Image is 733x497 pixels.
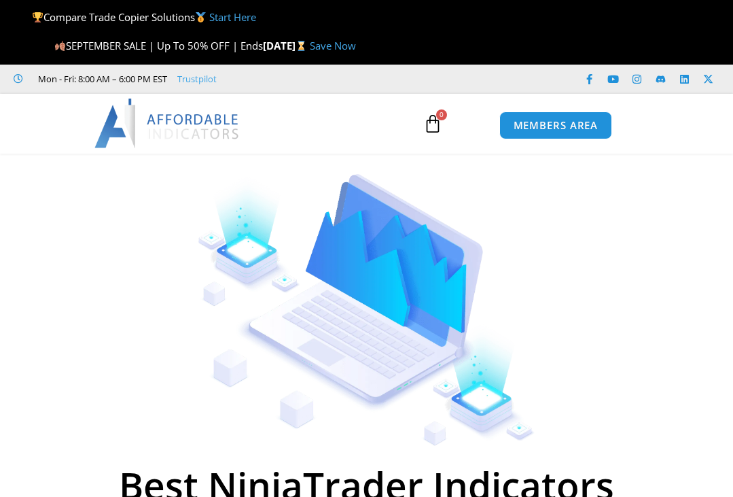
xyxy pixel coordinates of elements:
[209,10,256,24] a: Start Here
[54,39,263,52] span: SEPTEMBER SALE | Up To 50% OFF | Ends
[33,12,43,22] img: 🏆
[32,10,256,24] span: Compare Trade Copier Solutions
[177,71,217,87] a: Trustpilot
[196,12,206,22] img: 🥇
[310,39,356,52] a: Save Now
[198,174,536,447] img: Indicators 1 | Affordable Indicators – NinjaTrader
[403,104,463,143] a: 0
[436,109,447,120] span: 0
[94,99,240,148] img: LogoAI | Affordable Indicators – NinjaTrader
[296,41,306,51] img: ⌛
[514,120,598,131] span: MEMBERS AREA
[499,112,613,139] a: MEMBERS AREA
[263,39,310,52] strong: [DATE]
[35,71,167,87] span: Mon - Fri: 8:00 AM – 6:00 PM EST
[55,41,65,51] img: 🍂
